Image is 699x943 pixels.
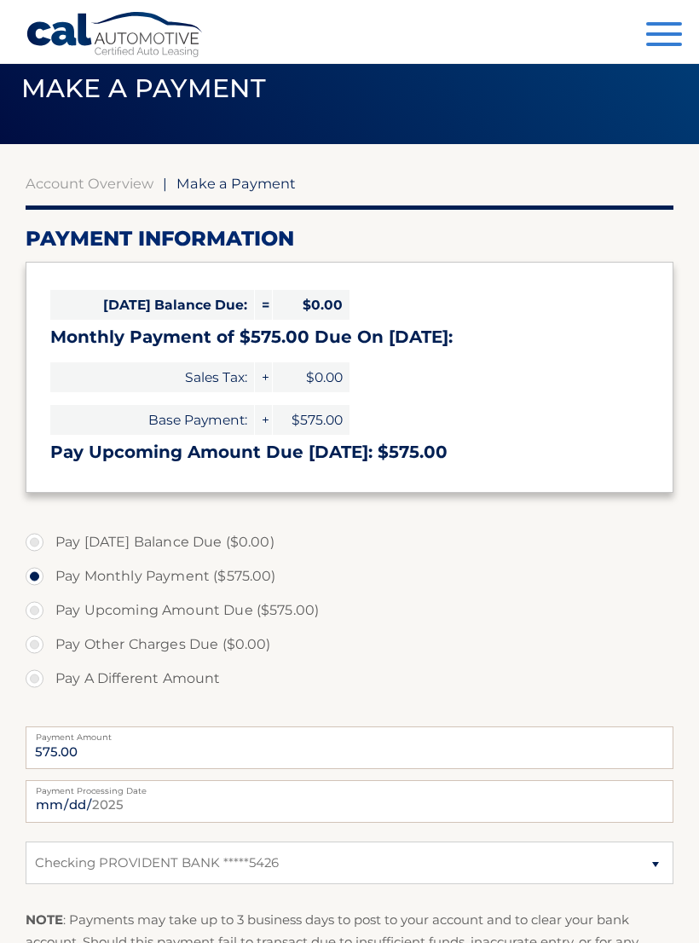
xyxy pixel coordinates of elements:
span: = [255,290,272,320]
span: + [255,362,272,392]
input: Payment Date [26,780,673,823]
span: Make a Payment [21,72,266,104]
span: Make a Payment [176,175,296,192]
span: + [255,405,272,435]
label: Pay [DATE] Balance Due ($0.00) [26,525,673,559]
span: Sales Tax: [50,362,254,392]
span: $0.00 [273,290,349,320]
span: $0.00 [273,362,349,392]
span: [DATE] Balance Due: [50,290,254,320]
label: Payment Processing Date [26,780,673,794]
label: Pay Upcoming Amount Due ($575.00) [26,593,673,628]
label: Pay A Different Amount [26,662,673,696]
a: Account Overview [26,175,153,192]
h2: Payment Information [26,226,673,252]
strong: NOTE [26,911,63,928]
h3: Monthly Payment of $575.00 Due On [DATE]: [50,327,649,348]
h3: Pay Upcoming Amount Due [DATE]: $575.00 [50,442,649,463]
a: Cal Automotive [26,11,205,61]
label: Payment Amount [26,726,673,740]
label: Pay Monthly Payment ($575.00) [26,559,673,593]
span: Base Payment: [50,405,254,435]
button: Menu [646,22,682,50]
span: $575.00 [273,405,349,435]
input: Payment Amount [26,726,673,769]
label: Pay Other Charges Due ($0.00) [26,628,673,662]
span: | [163,175,167,192]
